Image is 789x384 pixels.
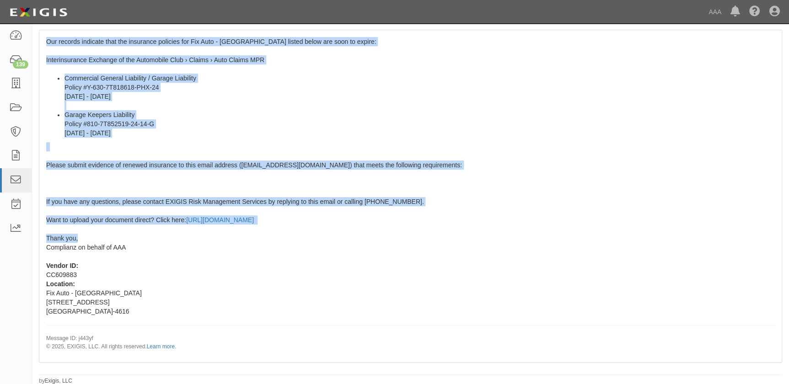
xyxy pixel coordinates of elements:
[7,4,70,21] img: logo-5460c22ac91f19d4615b14bd174203de0afe785f0fc80cf4dbbc73dc1793850b.png
[46,335,775,350] p: Message ID: j443yf © 2025, EXIGIS, LLC. All rights reserved.
[64,74,775,110] li: Commercial General Liability / Garage Liability Policy #Y-630-7T818618-PHX-24 [DATE] - [DATE]
[13,60,28,69] div: 139
[46,280,75,288] b: Location:
[704,3,726,21] a: AAA
[186,216,254,224] a: [URL][DOMAIN_NAME]
[147,343,177,350] a: Learn more.
[46,262,78,269] b: Vendor ID:
[46,38,775,350] span: Our records indicate that the insurance policies for Fix Auto - [GEOGRAPHIC_DATA] listed below ar...
[45,378,72,384] a: Exigis, LLC
[64,110,775,138] li: Garage Keepers Liability Policy #810-7T852519-24-14-G [DATE] - [DATE]
[749,6,760,17] i: Help Center - Complianz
